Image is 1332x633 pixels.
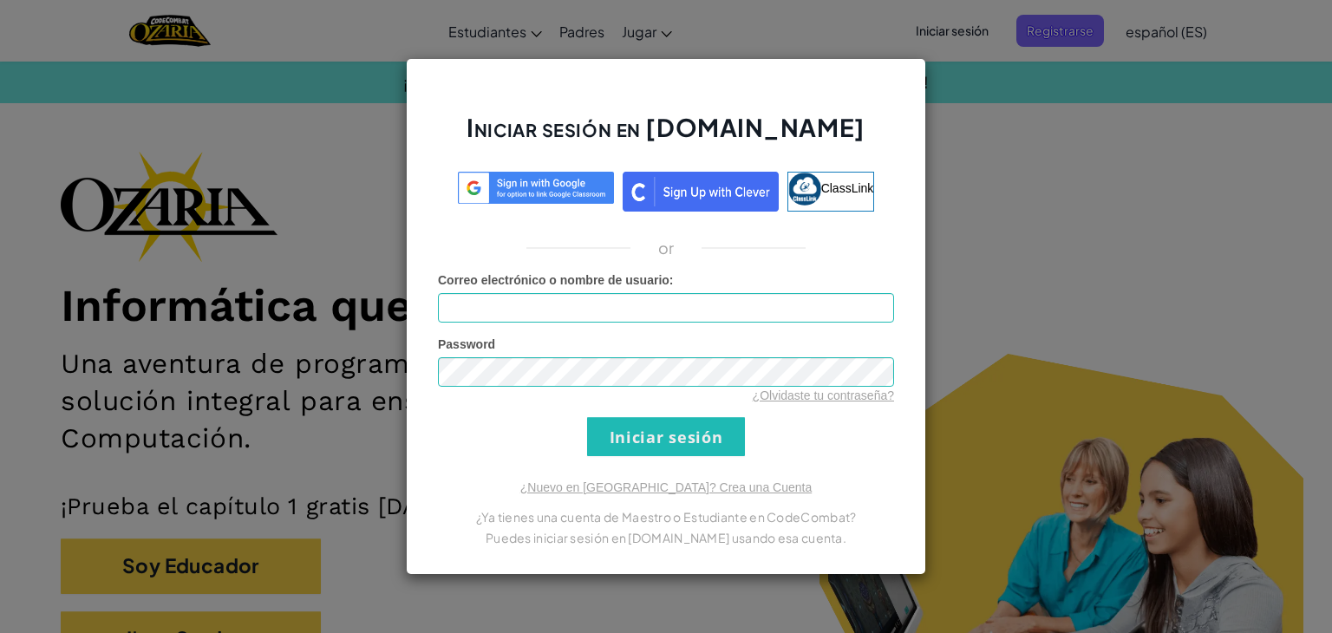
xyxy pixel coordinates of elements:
[438,506,894,527] p: ¿Ya tienes una cuenta de Maestro o Estudiante en CodeCombat?
[587,417,745,456] input: Iniciar sesión
[438,337,495,351] span: Password
[658,238,675,258] p: or
[788,173,821,206] img: classlink-logo-small.png
[821,181,874,195] span: ClassLink
[520,480,812,494] a: ¿Nuevo en [GEOGRAPHIC_DATA]? Crea una Cuenta
[438,273,669,287] span: Correo electrónico o nombre de usuario
[623,172,779,212] img: clever_sso_button@2x.png
[438,271,674,289] label: :
[753,388,894,402] a: ¿Olvidaste tu contraseña?
[458,172,614,204] img: log-in-google-sso.svg
[438,527,894,548] p: Puedes iniciar sesión en [DOMAIN_NAME] usando esa cuenta.
[438,111,894,161] h2: Iniciar sesión en [DOMAIN_NAME]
